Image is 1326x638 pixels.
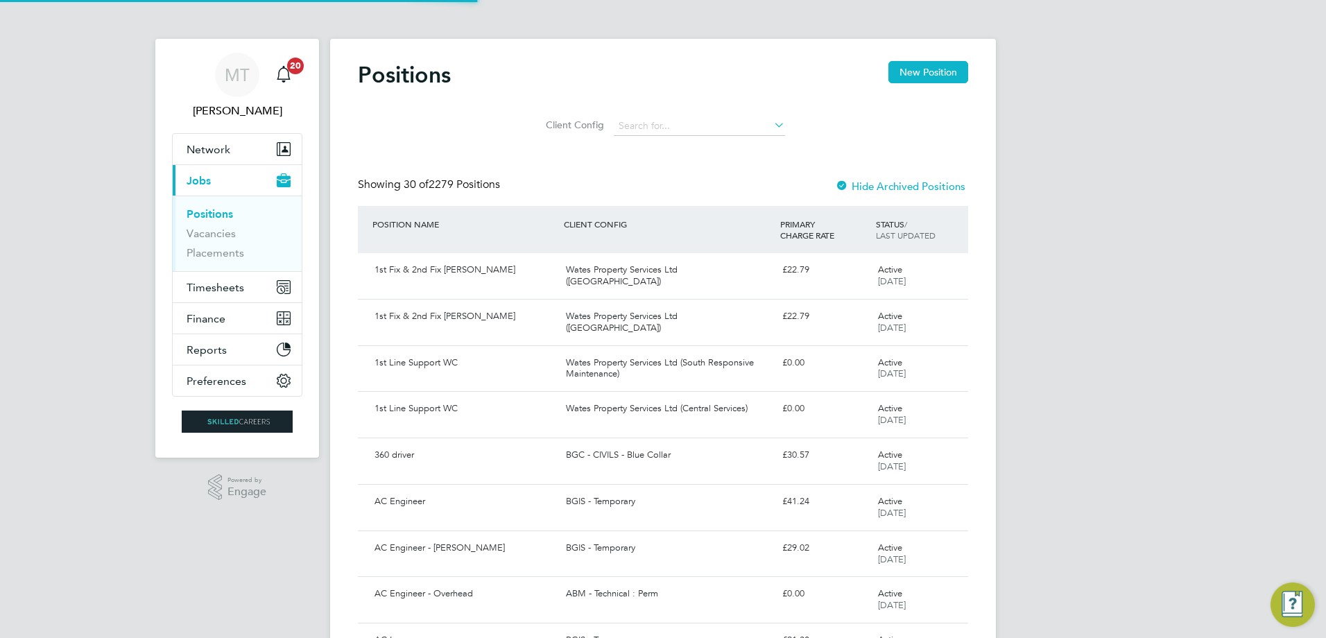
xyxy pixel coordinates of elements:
div: AC Engineer - Overhead [369,583,560,605]
div: £30.57 [777,444,872,467]
nav: Main navigation [155,39,319,458]
input: Search for... [614,117,785,136]
div: 1st Fix & 2nd Fix [PERSON_NAME] [369,259,560,282]
button: Engage Resource Center [1271,583,1315,627]
div: 360 driver [369,444,560,467]
div: CLIENT CONFIG [560,212,776,236]
div: BGIS - Temporary [560,490,776,513]
span: Powered by [227,474,266,486]
div: BGC - CIVILS - Blue Collar [560,444,776,467]
span: [DATE] [878,368,906,379]
span: Preferences [187,374,246,388]
div: £0.00 [777,583,872,605]
div: ABM - Technical : Perm [560,583,776,605]
a: Powered byEngage [208,474,267,501]
span: Active [878,264,902,275]
div: 1st Line Support WC [369,397,560,420]
span: / [904,218,907,230]
span: Engage [227,486,266,498]
span: [DATE] [878,507,906,519]
div: 1st Line Support WC [369,352,560,374]
span: MT [225,66,250,84]
a: MT[PERSON_NAME] [172,53,302,119]
div: AC Engineer - [PERSON_NAME] [369,537,560,560]
div: POSITION NAME [369,212,560,236]
button: Network [173,134,302,164]
div: Jobs [173,196,302,271]
div: PRIMARY CHARGE RATE [777,212,872,248]
div: Wates Property Services Ltd ([GEOGRAPHIC_DATA]) [560,259,776,293]
div: £0.00 [777,397,872,420]
div: £22.79 [777,305,872,328]
span: [DATE] [878,553,906,565]
span: Matt Taylor [172,103,302,119]
span: LAST UPDATED [876,230,936,241]
a: Positions [187,207,233,221]
a: Vacancies [187,227,236,240]
div: £41.24 [777,490,872,513]
span: [DATE] [878,322,906,334]
div: £29.02 [777,537,872,560]
span: [DATE] [878,460,906,472]
span: Reports [187,343,227,356]
div: Showing [358,178,503,192]
label: Hide Archived Positions [835,180,965,193]
h2: Positions [358,61,451,89]
div: Wates Property Services Ltd (South Responsive Maintenance) [560,352,776,386]
span: Active [878,310,902,322]
div: AC Engineer [369,490,560,513]
button: Reports [173,334,302,365]
div: Wates Property Services Ltd ([GEOGRAPHIC_DATA]) [560,305,776,340]
div: £0.00 [777,352,872,374]
button: Preferences [173,365,302,396]
button: Jobs [173,165,302,196]
span: Timesheets [187,281,244,294]
span: Finance [187,312,225,325]
button: Timesheets [173,272,302,302]
span: Active [878,356,902,368]
span: [DATE] [878,414,906,426]
span: Network [187,143,230,156]
a: Go to home page [172,411,302,433]
span: 2279 Positions [404,178,500,191]
span: Active [878,402,902,414]
span: Active [878,449,902,460]
span: 30 of [404,178,429,191]
label: Client Config [542,119,604,131]
span: 20 [287,58,304,74]
div: STATUS [872,212,968,248]
a: 20 [270,53,298,97]
span: Active [878,587,902,599]
img: skilledcareers-logo-retina.png [182,411,293,433]
div: £22.79 [777,259,872,282]
a: Placements [187,246,244,259]
span: Jobs [187,174,211,187]
span: Active [878,495,902,507]
button: New Position [888,61,968,83]
div: 1st Fix & 2nd Fix [PERSON_NAME] [369,305,560,328]
div: BGIS - Temporary [560,537,776,560]
div: Wates Property Services Ltd (Central Services) [560,397,776,420]
span: [DATE] [878,275,906,287]
span: Active [878,542,902,553]
button: Finance [173,303,302,334]
span: [DATE] [878,599,906,611]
